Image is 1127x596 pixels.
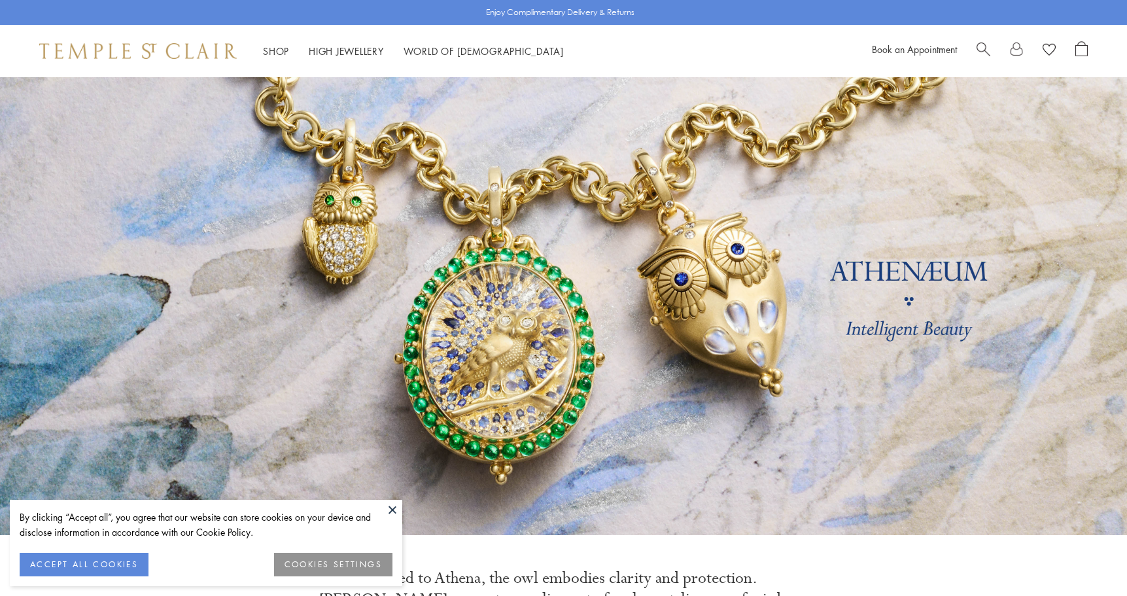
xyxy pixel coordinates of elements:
button: ACCEPT ALL COOKIES [20,553,148,576]
img: Temple St. Clair [39,43,237,59]
a: Book an Appointment [872,43,957,56]
a: ShopShop [263,44,289,58]
a: View Wishlist [1043,41,1056,61]
a: Search [977,41,990,61]
a: High JewelleryHigh Jewellery [309,44,384,58]
button: COOKIES SETTINGS [274,553,392,576]
p: Enjoy Complimentary Delivery & Returns [486,6,634,19]
a: Open Shopping Bag [1075,41,1088,61]
div: By clicking “Accept all”, you agree that our website can store cookies on your device and disclos... [20,510,392,540]
iframe: Gorgias live chat messenger [1062,535,1114,583]
a: World of [DEMOGRAPHIC_DATA]World of [DEMOGRAPHIC_DATA] [404,44,564,58]
nav: Main navigation [263,43,564,60]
